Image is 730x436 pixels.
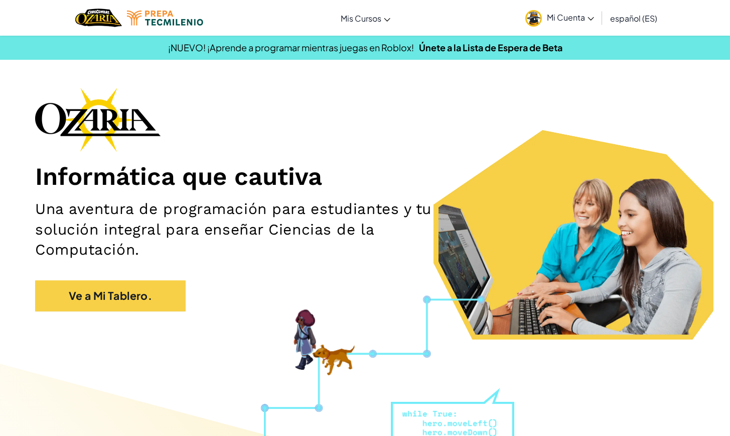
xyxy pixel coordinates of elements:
img: avatar [525,10,542,27]
span: Mis Cursos [341,13,381,24]
a: Ozaria by CodeCombat logo [75,8,122,28]
span: español (ES) [610,13,657,24]
span: Mi Cuenta [547,12,594,23]
img: Home [75,8,122,28]
a: Mi Cuenta [520,2,599,34]
a: Mis Cursos [336,5,395,32]
img: Ozaria branding logo [35,87,161,152]
a: Ve a Mi Tablero. [35,280,186,311]
a: Únete a la Lista de Espera de Beta [419,42,562,53]
img: Tecmilenio logo [127,11,203,26]
h2: Una aventura de programación para estudiantes y tu solución integral para enseñar Ciencias de la ... [35,199,477,260]
a: español (ES) [605,5,662,32]
span: ¡NUEVO! ¡Aprende a programar mientras juegas en Roblox! [168,42,414,53]
h1: Informática que cautiva [35,162,695,192]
